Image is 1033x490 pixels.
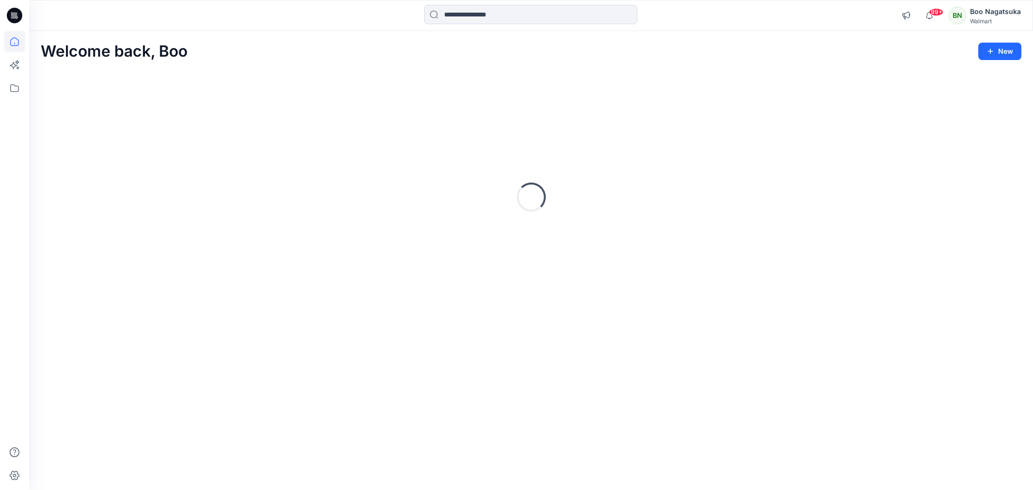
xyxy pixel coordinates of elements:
[41,43,187,61] h2: Welcome back, Boo
[949,7,966,24] div: BN
[970,17,1021,25] div: Walmart
[970,6,1021,17] div: Boo Nagatsuka
[929,8,943,16] span: 99+
[978,43,1021,60] button: New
